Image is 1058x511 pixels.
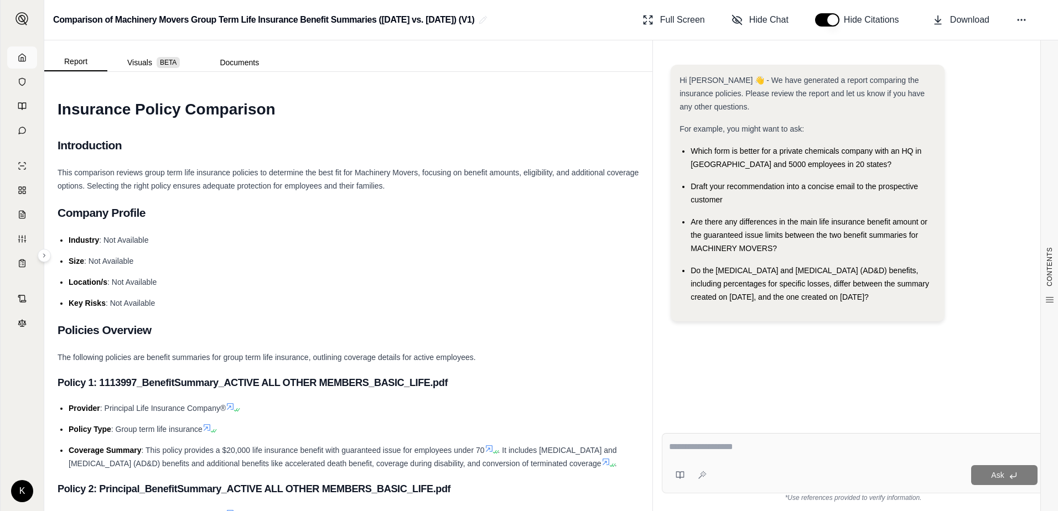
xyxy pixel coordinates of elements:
[69,278,107,286] span: Location/s
[58,134,639,157] h2: Introduction
[638,9,709,31] button: Full Screen
[58,373,639,393] h3: Policy 1: 1113997_BenefitSummary_ACTIVE ALL OTHER MEMBERS_BASIC_LIFE.pdf
[7,179,37,201] a: Policy Comparisons
[69,425,111,434] span: Policy Type
[44,53,107,71] button: Report
[69,236,99,244] span: Industry
[928,9,994,31] button: Download
[69,299,106,307] span: Key Risks
[7,252,37,274] a: Coverage Table
[58,201,639,225] h2: Company Profile
[7,119,37,142] a: Chat
[971,465,1038,485] button: Ask
[7,204,37,226] a: Claim Coverage
[38,249,51,262] button: Expand sidebar
[7,228,37,250] a: Custom Report
[991,471,1004,479] span: Ask
[99,236,148,244] span: : Not Available
[691,147,921,169] span: Which form is better for a private chemicals company with an HQ in [GEOGRAPHIC_DATA] and 5000 emp...
[142,446,485,455] span: : This policy provides a $20,000 life insurance benefit with guaranteed issue for employees under 70
[749,13,789,27] span: Hide Chat
[58,168,639,190] span: This comparison reviews group term life insurance policies to determine the best fit for Machiner...
[844,13,906,27] span: Hide Citations
[680,76,925,111] span: Hi [PERSON_NAME] 👋 - We have generated a report comparing the insurance policies. Please review t...
[107,278,157,286] span: : Not Available
[950,13,989,27] span: Download
[58,319,639,342] h2: Policies Overview
[11,8,33,30] button: Expand sidebar
[7,312,37,334] a: Legal Search Engine
[111,425,203,434] span: : Group term life insurance
[7,95,37,117] a: Prompt Library
[69,446,142,455] span: Coverage Summary
[615,459,617,468] span: .
[107,54,200,71] button: Visuals
[53,10,474,30] h2: Comparison of Machinery Movers Group Term Life Insurance Benefit Summaries ([DATE] vs. [DATE]) (V1)
[11,480,33,502] div: K
[7,46,37,69] a: Home
[660,13,705,27] span: Full Screen
[691,266,929,301] span: Do the [MEDICAL_DATA] and [MEDICAL_DATA] (AD&D) benefits, including percentages for specific loss...
[58,479,639,499] h3: Policy 2: Principal_BenefitSummary_ACTIVE ALL OTHER MEMBERS_BASIC_LIFE.pdf
[157,57,180,68] span: BETA
[58,94,639,125] h1: Insurance Policy Comparison
[662,493,1045,502] div: *Use references provided to verify information.
[1045,247,1054,286] span: CONTENTS
[84,257,133,265] span: : Not Available
[69,404,100,413] span: Provider
[680,124,804,133] span: For example, you might want to ask:
[727,9,793,31] button: Hide Chat
[200,54,279,71] button: Documents
[7,71,37,93] a: Documents Vault
[691,182,918,204] span: Draft your recommendation into a concise email to the prospective customer
[100,404,226,413] span: : Principal Life Insurance Company®
[7,155,37,177] a: Single Policy
[691,217,927,253] span: Are there any differences in the main life insurance benefit amount or the guaranteed issue limit...
[15,12,29,25] img: Expand sidebar
[7,288,37,310] a: Contract Analysis
[58,353,476,362] span: The following policies are benefit summaries for group term life insurance, outlining coverage de...
[69,257,84,265] span: Size
[106,299,155,307] span: : Not Available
